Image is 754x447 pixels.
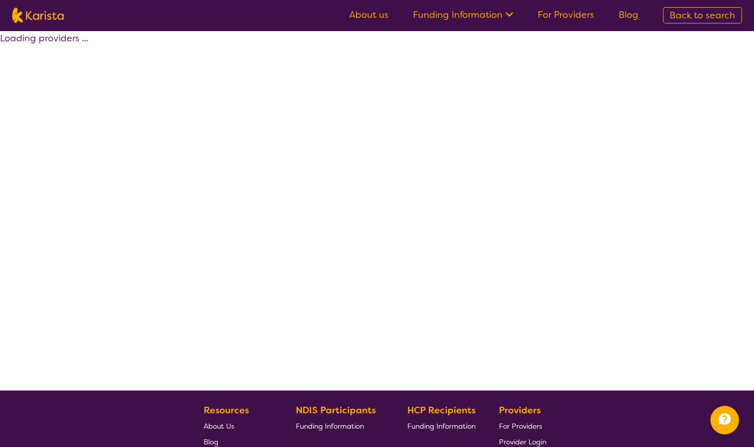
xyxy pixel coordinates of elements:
span: Back to search [669,9,735,21]
span: Blog [204,437,218,446]
a: Blog [619,9,638,21]
b: HCP Recipients [407,404,475,416]
a: Funding Information [296,418,383,434]
a: Funding Information [407,418,475,434]
img: Karista logo [12,8,64,23]
a: Back to search [663,7,742,23]
span: For Providers [499,422,542,431]
a: About us [349,9,388,21]
span: Provider Login [499,437,546,446]
span: About Us [204,422,234,431]
a: About Us [204,418,272,434]
a: Funding Information [413,9,513,21]
b: Resources [204,404,249,416]
b: Providers [499,404,541,416]
button: Channel Menu [710,406,739,434]
a: For Providers [499,418,546,434]
span: Funding Information [296,422,364,431]
b: NDIS Participants [296,404,376,416]
a: For Providers [538,9,594,21]
span: Funding Information [407,422,475,431]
